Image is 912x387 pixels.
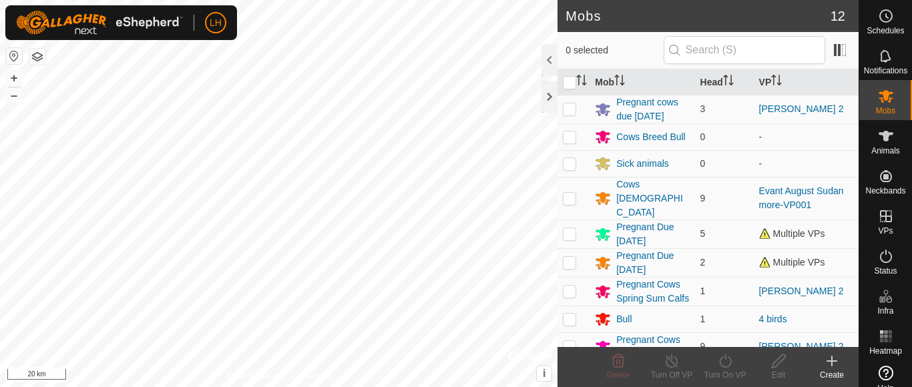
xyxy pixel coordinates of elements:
span: Delete [607,370,630,380]
span: Heatmap [869,347,902,355]
p-sorticon: Activate to sort [723,77,734,87]
span: 5 [700,228,706,239]
div: Pregnant cows due [DATE] [616,95,689,123]
a: [PERSON_NAME] 2 [759,286,844,296]
span: Status [874,267,897,275]
div: Turn On VP [698,369,752,381]
div: Sick animals [616,157,669,171]
span: Neckbands [865,187,905,195]
button: i [537,366,551,381]
div: Edit [752,369,805,381]
div: Pregnant Due [DATE] [616,220,689,248]
a: Privacy Policy [226,370,276,382]
button: + [6,70,22,86]
div: Cows Breed Bull [616,130,686,144]
span: 1 [700,286,706,296]
span: 0 [700,131,706,142]
a: Contact Us [292,370,331,382]
td: - [754,150,859,177]
span: 0 selected [565,43,663,57]
span: Multiple VPs [759,257,825,268]
span: 0 [700,158,706,169]
a: Evant August Sudan more-VP001 [759,185,844,210]
span: Animals [871,147,900,155]
span: 3 [700,103,706,114]
span: Multiple VPs [759,228,825,239]
span: 1 [700,314,706,324]
div: Bull [616,312,632,326]
img: Gallagher Logo [16,11,183,35]
th: Mob [590,69,694,95]
p-sorticon: Activate to sort [576,77,587,87]
input: Search (S) [664,36,825,64]
p-sorticon: Activate to sort [771,77,782,87]
th: VP [754,69,859,95]
div: Pregnant Cows Spring Sum Calfs [616,278,689,306]
span: i [543,368,545,379]
th: Head [695,69,754,95]
p-sorticon: Activate to sort [614,77,625,87]
span: 9 [700,341,706,352]
button: Map Layers [29,49,45,65]
span: Schedules [867,27,904,35]
span: LH [210,16,222,30]
span: Infra [877,307,893,315]
span: Notifications [864,67,907,75]
a: [PERSON_NAME] 2 [759,341,844,352]
div: Turn Off VP [645,369,698,381]
button: Reset Map [6,48,22,64]
td: - [754,123,859,150]
span: VPs [878,227,893,235]
a: [PERSON_NAME] 2 [759,103,844,114]
div: Pregnant Cows Fall Calvers [616,333,689,361]
div: Create [805,369,859,381]
h2: Mobs [565,8,831,24]
button: – [6,87,22,103]
div: Pregnant Due [DATE] [616,249,689,277]
div: Cows [DEMOGRAPHIC_DATA] [616,177,689,220]
span: 12 [831,6,845,26]
a: 4 birds [759,314,787,324]
span: 2 [700,257,706,268]
span: 9 [700,193,706,204]
span: Mobs [876,107,895,115]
